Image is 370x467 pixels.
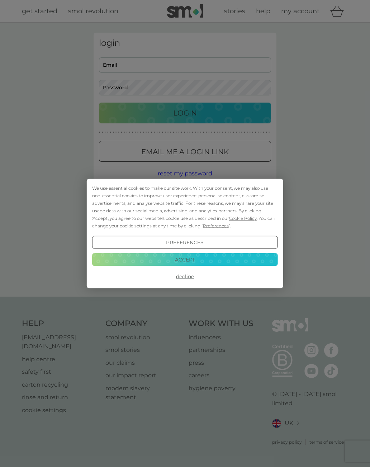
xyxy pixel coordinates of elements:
span: Preferences [203,223,229,228]
div: Cookie Consent Prompt [87,179,283,288]
button: Preferences [92,236,278,249]
span: Cookie Policy [229,216,257,221]
div: We use essential cookies to make our site work. With your consent, we may also use non-essential ... [92,184,278,230]
button: Accept [92,253,278,266]
button: Decline [92,270,278,283]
